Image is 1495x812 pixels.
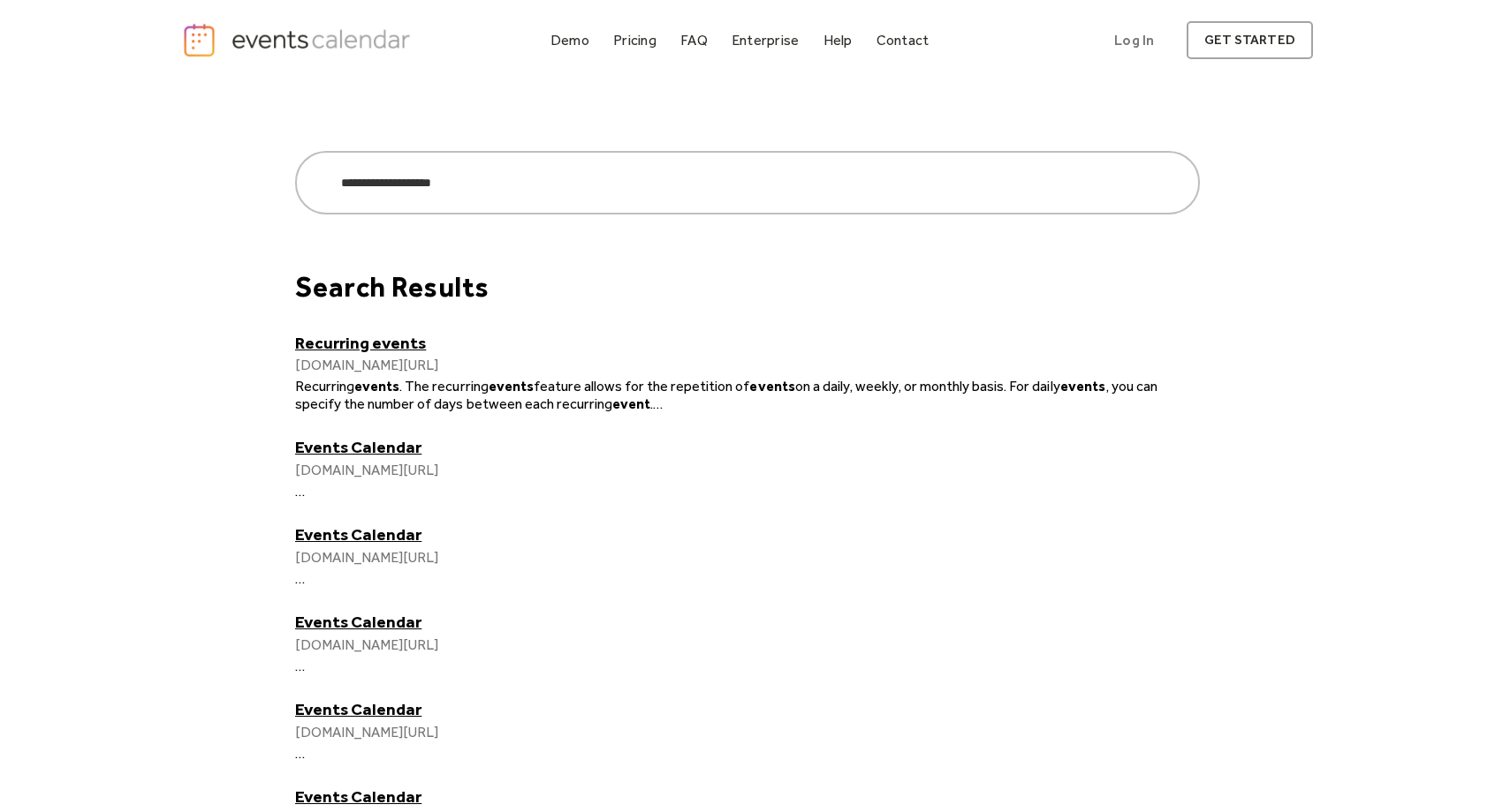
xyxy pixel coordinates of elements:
a: Pricing [606,28,664,52]
a: Enterprise [725,28,806,52]
span: … [295,570,306,587]
span: feature allows for the repetition of [534,378,750,395]
span: . The recurring [399,378,488,395]
strong: events [354,378,399,395]
div: Demo [550,35,589,45]
div: Help [823,35,853,45]
div: Pricing [613,35,656,45]
div: Search Results [295,270,1200,304]
a: Recurring events [295,333,1200,353]
strong: events [749,378,794,395]
a: Events Calendar [295,524,1200,545]
span: Recurring [295,378,354,395]
span: … [295,745,306,762]
span: … [653,395,664,412]
strong: events [489,378,534,395]
span: … [295,658,306,674]
a: Contact [869,28,937,52]
a: Log In [1097,21,1172,59]
div: [DOMAIN_NAME][URL] [295,462,1200,478]
div: Contact [877,35,930,45]
div: [DOMAIN_NAME][URL] [295,357,1200,373]
a: Events Calendar [295,699,1200,719]
span: , you can specify the number of days between each recurring [295,378,1157,411]
strong: events [1060,378,1105,395]
a: Help [816,28,860,52]
div: [DOMAIN_NAME][URL] [295,549,1200,566]
div: FAQ [680,35,708,45]
span: . [650,395,653,412]
div: Enterprise [732,35,799,45]
a: Events Calendar [295,786,1200,807]
a: Events Calendar [295,612,1200,632]
strong: event [612,395,650,412]
span: on a daily, weekly, or monthly basis. For daily [795,378,1060,395]
a: FAQ [673,28,715,52]
div: [DOMAIN_NAME][URL] [295,636,1200,653]
a: home [182,22,415,58]
a: get started [1187,21,1313,59]
span: … [295,483,306,500]
div: [DOMAIN_NAME][URL] [295,724,1200,741]
a: Demo [543,28,596,52]
a: Events Calendar [295,437,1200,457]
